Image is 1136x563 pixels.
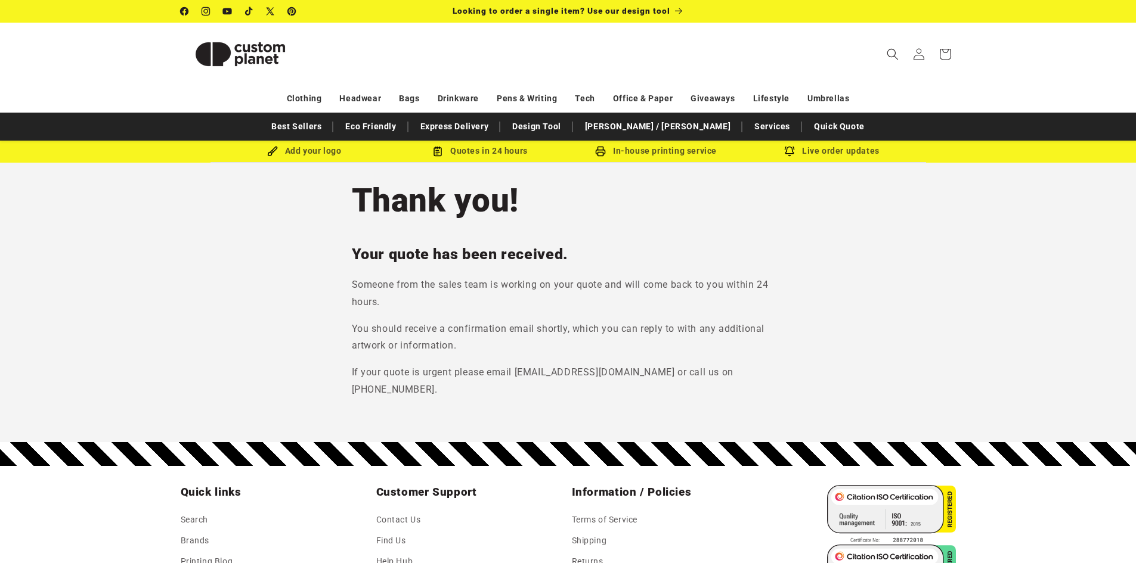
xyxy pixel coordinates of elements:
a: Eco Friendly [339,116,402,137]
img: Order updates [784,146,795,157]
a: Pens & Writing [497,88,557,109]
img: In-house printing [595,146,606,157]
a: Quick Quote [808,116,871,137]
a: Umbrellas [807,88,849,109]
a: Custom Planet [176,23,304,85]
a: Brands [181,530,210,551]
a: Bags [399,88,419,109]
a: [PERSON_NAME] / [PERSON_NAME] [579,116,736,137]
a: Giveaways [691,88,735,109]
a: Services [748,116,796,137]
h2: Quick links [181,485,369,499]
a: Terms of Service [572,512,638,530]
h1: Thank you! [352,179,785,221]
span: Looking to order a single item? Use our design tool [453,6,670,15]
a: Find Us [376,530,406,551]
img: Order Updates Icon [432,146,443,157]
img: ISO 9001 Certified [827,485,956,545]
a: Express Delivery [414,116,495,137]
h2: Your quote has been received. [352,245,785,264]
a: Clothing [287,88,322,109]
a: Design Tool [506,116,567,137]
div: Add your logo [216,144,392,158]
a: Office & Paper [613,88,673,109]
a: Search [181,512,209,530]
p: Someone from the sales team is working on your quote and will come back to you within 24 hours. [352,276,785,311]
img: Brush Icon [267,146,278,157]
a: Tech [575,88,595,109]
h2: Information / Policies [572,485,760,499]
p: If your quote is urgent please email [EMAIL_ADDRESS][DOMAIN_NAME] or call us on [PHONE_NUMBER]. [352,364,785,399]
div: In-house printing service [568,144,744,158]
p: You should receive a confirmation email shortly, which you can reply to with any additional artwo... [352,321,785,355]
a: Drinkware [438,88,479,109]
a: Best Sellers [265,116,327,137]
img: Custom Planet [181,27,300,81]
a: Contact Us [376,512,421,530]
a: Headwear [339,88,381,109]
h2: Customer Support [376,485,565,499]
summary: Search [880,41,906,67]
div: Live order updates [744,144,920,158]
a: Lifestyle [753,88,790,109]
a: Shipping [572,530,607,551]
div: Quotes in 24 hours [392,144,568,158]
